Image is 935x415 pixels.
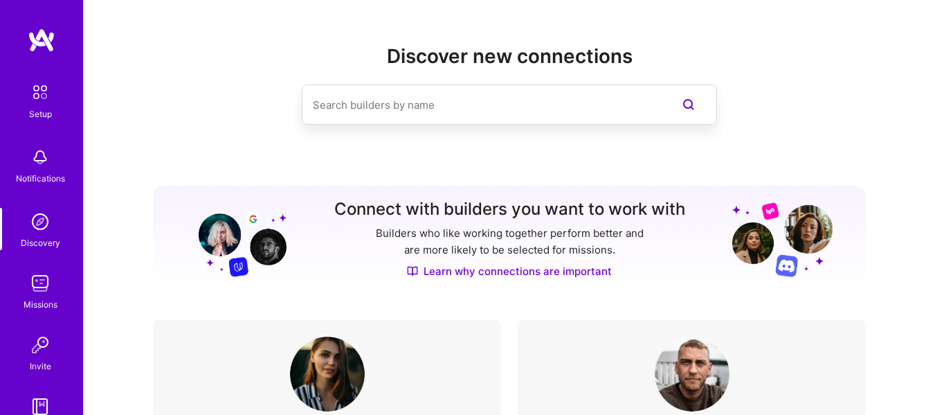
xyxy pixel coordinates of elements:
img: User Avatar [290,337,365,412]
div: Invite [30,359,51,373]
img: User Avatar [655,337,729,412]
input: Search builders by name [313,87,651,123]
i: icon SearchPurple [680,96,697,113]
div: Notifications [16,171,65,186]
img: Grow your network [186,201,287,277]
h2: Discover new connections [153,45,866,68]
img: Discover [407,265,418,277]
img: setup [26,78,55,107]
img: Grow your network [732,202,833,277]
img: Invite [26,331,54,359]
h3: Connect with builders you want to work with [334,200,685,220]
img: logo [28,28,55,53]
div: Discovery [21,236,60,250]
div: Setup [29,107,52,121]
img: discovery [26,208,54,236]
p: Builders who like working together perform better and are more likely to be selected for missions. [373,225,646,258]
div: Missions [24,297,57,312]
img: teamwork [26,270,54,297]
img: bell [26,143,54,171]
a: Learn why connections are important [407,264,612,279]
